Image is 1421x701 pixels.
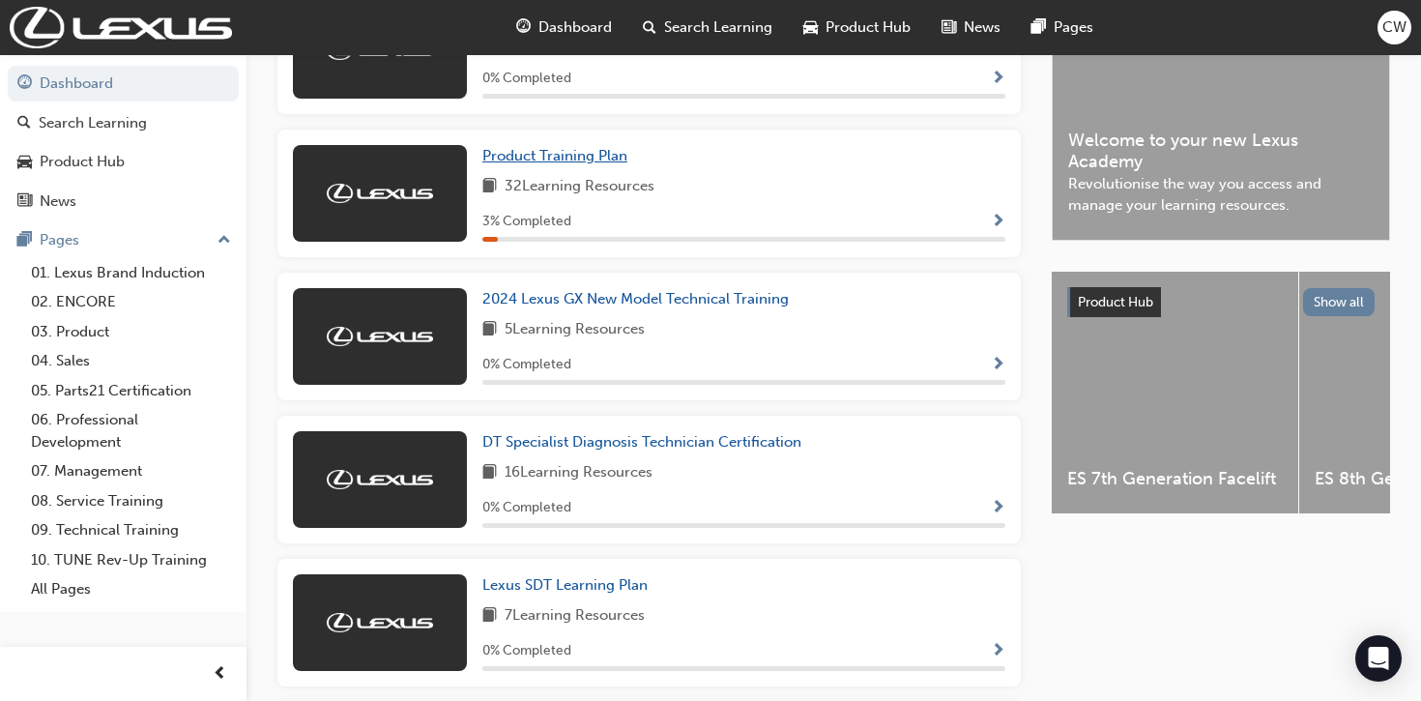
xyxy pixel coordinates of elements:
[501,8,627,47] a: guage-iconDashboard
[942,15,956,40] span: news-icon
[664,16,772,39] span: Search Learning
[17,232,32,249] span: pages-icon
[39,112,147,134] div: Search Learning
[8,222,239,258] button: Pages
[505,318,645,342] span: 5 Learning Resources
[23,486,239,516] a: 08. Service Training
[23,405,239,456] a: 06. Professional Development
[991,210,1005,234] button: Show Progress
[482,574,655,597] a: Lexus SDT Learning Plan
[23,346,239,376] a: 04. Sales
[1068,130,1374,173] span: Welcome to your new Lexus Academy
[1067,287,1375,318] a: Product HubShow all
[1303,288,1376,316] button: Show all
[17,75,32,93] span: guage-icon
[991,643,1005,660] span: Show Progress
[1078,294,1153,310] span: Product Hub
[23,258,239,288] a: 01. Lexus Brand Induction
[482,318,497,342] span: book-icon
[17,154,32,171] span: car-icon
[991,500,1005,517] span: Show Progress
[23,287,239,317] a: 02. ENCORE
[826,16,911,39] span: Product Hub
[327,470,433,489] img: Trak
[327,184,433,203] img: Trak
[482,175,497,199] span: book-icon
[1054,16,1093,39] span: Pages
[23,545,239,575] a: 10. TUNE Rev-Up Training
[482,145,635,167] a: Product Training Plan
[213,662,227,686] span: prev-icon
[505,175,654,199] span: 32 Learning Resources
[1052,272,1298,513] a: ES 7th Generation Facelift
[482,288,797,310] a: 2024 Lexus GX New Model Technical Training
[23,574,239,604] a: All Pages
[926,8,1016,47] a: news-iconNews
[991,71,1005,88] span: Show Progress
[8,66,239,102] a: Dashboard
[964,16,1000,39] span: News
[40,229,79,251] div: Pages
[482,640,571,662] span: 0 % Completed
[40,151,125,173] div: Product Hub
[17,193,32,211] span: news-icon
[23,456,239,486] a: 07. Management
[482,431,809,453] a: DT Specialist Diagnosis Technician Certification
[327,613,433,632] img: Trak
[8,105,239,141] a: Search Learning
[1382,16,1406,39] span: CW
[643,15,656,40] span: search-icon
[482,433,801,451] span: DT Specialist Diagnosis Technician Certification
[10,7,232,48] img: Trak
[1016,8,1109,47] a: pages-iconPages
[23,317,239,347] a: 03. Product
[482,461,497,485] span: book-icon
[505,461,652,485] span: 16 Learning Resources
[991,496,1005,520] button: Show Progress
[327,327,433,346] img: Trak
[1377,11,1411,44] button: CW
[217,228,231,253] span: up-icon
[991,67,1005,91] button: Show Progress
[8,62,239,222] button: DashboardSearch LearningProduct HubNews
[627,8,788,47] a: search-iconSearch Learning
[1068,173,1374,217] span: Revolutionise the way you access and manage your learning resources.
[991,214,1005,231] span: Show Progress
[1031,15,1046,40] span: pages-icon
[991,639,1005,663] button: Show Progress
[482,354,571,376] span: 0 % Completed
[482,211,571,233] span: 3 % Completed
[516,15,531,40] span: guage-icon
[23,376,239,406] a: 05. Parts21 Certification
[17,115,31,132] span: search-icon
[482,68,571,90] span: 0 % Completed
[788,8,926,47] a: car-iconProduct Hub
[482,497,571,519] span: 0 % Completed
[23,515,239,545] a: 09. Technical Training
[8,144,239,180] a: Product Hub
[505,604,645,628] span: 7 Learning Resources
[482,290,789,307] span: 2024 Lexus GX New Model Technical Training
[991,353,1005,377] button: Show Progress
[991,357,1005,374] span: Show Progress
[538,16,612,39] span: Dashboard
[482,604,497,628] span: book-icon
[40,190,76,213] div: News
[803,15,818,40] span: car-icon
[482,576,648,594] span: Lexus SDT Learning Plan
[1355,635,1402,682] div: Open Intercom Messenger
[8,184,239,219] a: News
[482,147,627,164] span: Product Training Plan
[1067,468,1283,490] span: ES 7th Generation Facelift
